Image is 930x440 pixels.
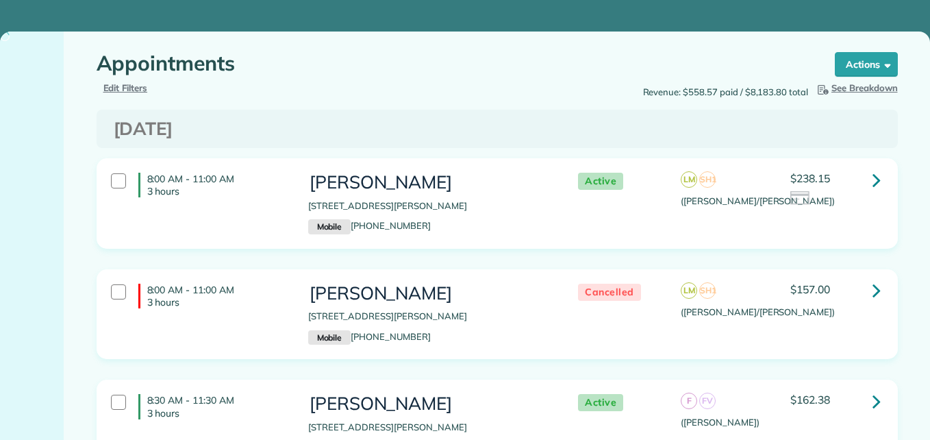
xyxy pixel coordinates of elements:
span: ([PERSON_NAME]/[PERSON_NAME]) [681,306,835,317]
span: F [681,393,697,409]
a: Edit Filters [103,82,148,93]
h4: 8:30 AM - 11:30 AM [138,394,288,419]
h1: Appointments [97,52,809,75]
h3: [PERSON_NAME] [308,284,551,304]
a: Mobile[PHONE_NUMBER] [308,331,431,342]
h4: 8:00 AM - 11:00 AM [138,173,288,197]
button: Actions [835,52,898,77]
span: LM [681,171,697,188]
span: $162.38 [790,393,830,406]
small: Mobile [308,330,351,345]
button: See Breakdown [815,82,898,95]
span: $238.15 [790,171,830,185]
h3: [DATE] [114,119,881,139]
span: ([PERSON_NAME]/[PERSON_NAME]) [681,195,835,206]
span: SH1 [699,282,716,299]
a: Mobile[PHONE_NUMBER] [308,220,431,231]
small: Mobile [308,219,351,234]
span: SH1 [699,171,716,188]
p: 3 hours [147,296,288,308]
h3: [PERSON_NAME] [308,394,551,414]
span: Active [578,394,623,411]
p: [STREET_ADDRESS][PERSON_NAME] [308,310,551,323]
span: Revenue: $558.57 paid / $8,183.80 total [643,86,808,99]
span: $157.00 [790,282,830,296]
p: 3 hours [147,185,288,197]
p: [STREET_ADDRESS][PERSON_NAME] [308,421,551,435]
span: Active [578,173,623,190]
p: 3 hours [147,407,288,419]
span: ([PERSON_NAME]) [681,417,759,428]
h3: [PERSON_NAME] [308,173,551,193]
p: [STREET_ADDRESS][PERSON_NAME] [308,199,551,213]
img: icon_credit_card_neutral-3d9a980bd25ce6dbb0f2033d7200983694762465c175678fcbc2d8f4bc43548e.png [790,191,811,206]
span: LM [681,282,697,299]
span: FV [699,393,716,409]
span: Cancelled [578,284,641,301]
h4: 8:00 AM - 11:00 AM [138,284,288,308]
